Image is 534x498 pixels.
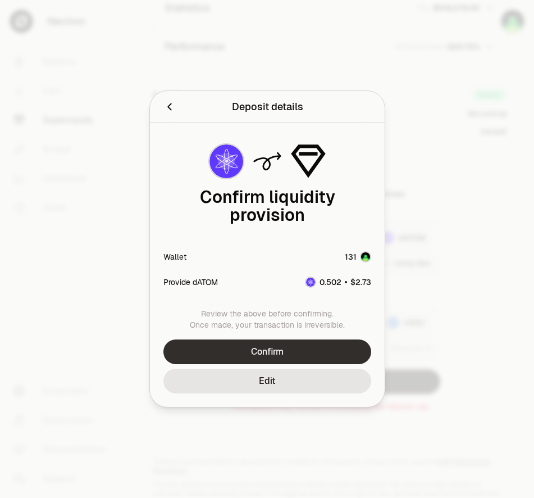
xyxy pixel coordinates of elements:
img: dATOM Logo [209,144,243,178]
button: 131Account Image [345,251,371,262]
div: Wallet [163,251,186,262]
button: Confirm [163,339,371,364]
div: Deposit details [231,99,303,115]
div: Provide dATOM [163,277,218,288]
div: Confirm liquidity provision [163,188,371,224]
button: Edit [163,369,371,393]
div: 131 [345,251,357,262]
img: Account Image [361,252,370,261]
button: Back [163,99,176,115]
div: Review the above before confirming. Once made, your transaction is irreversible. [163,308,371,331]
img: dATOM Logo [306,278,315,287]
